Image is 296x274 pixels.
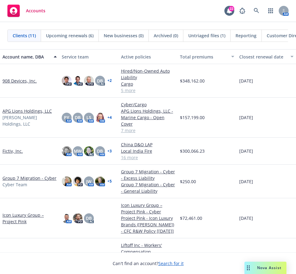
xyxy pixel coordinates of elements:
[119,49,178,64] button: Active policies
[244,262,286,274] button: Nova Assist
[121,101,175,108] a: Cyber/Cargo
[73,213,83,223] img: photo
[239,114,253,121] span: [DATE]
[2,148,23,154] a: Fictiv, Inc.
[95,176,105,186] img: photo
[2,114,57,127] span: [PERSON_NAME] Holdings, LLC
[250,5,263,17] a: Search
[236,5,248,17] a: Report a Bug
[86,114,91,121] span: LS
[121,181,175,194] a: Group 7 Migration - Cyber - General Liability
[2,78,37,84] a: 908 Devices, Inc.
[236,32,256,39] span: Reporting
[84,76,94,86] img: photo
[239,78,253,84] span: [DATE]
[158,260,184,266] a: Search for it
[107,149,112,153] a: + 3
[244,262,252,274] div: Drag to move
[62,54,116,60] div: Service team
[2,54,50,60] div: Account name, DBA
[265,5,277,17] a: Switch app
[121,68,175,81] a: Hired/Non-Owned Auto Liability
[62,76,72,86] img: photo
[121,242,175,255] a: Liftoff Inc - Workers' Compensation
[59,49,119,64] button: Service team
[62,213,72,223] img: photo
[239,215,253,221] span: [DATE]
[121,127,175,134] a: 7 more
[86,178,91,185] span: JW
[46,32,94,39] span: Upcoming renewals (6)
[180,78,205,84] span: $348,162.00
[73,76,83,86] img: photo
[73,176,83,186] img: photo
[97,148,103,154] span: DB
[121,108,175,127] a: APG Lions Holdings, LLC - Marine Cargo - Open Cover
[180,114,205,121] span: $157,199.00
[107,79,112,83] a: + 2
[188,32,225,39] span: Untriaged files (1)
[121,168,175,181] a: Group 7 Migration - Cyber - Excess Liability
[239,54,287,60] div: Closest renewal date
[95,113,105,123] img: photo
[113,260,184,267] span: Can't find an account?
[239,178,253,185] span: [DATE]
[2,175,56,181] a: Group 7 Migration - Cyber
[121,87,175,94] a: 5 more
[2,108,52,114] a: APG Lions Holdings, LLC
[2,252,40,258] a: Liftoff Mobile, Inc.
[121,141,175,148] a: China D&O LAP
[180,54,227,60] div: Total premiums
[177,49,237,64] button: Total premiums
[62,176,72,186] img: photo
[74,148,82,154] span: MW
[239,148,253,154] span: [DATE]
[257,265,281,270] span: Nova Assist
[104,32,144,39] span: New businesses (0)
[5,2,48,19] a: Accounts
[237,49,296,64] button: Closest renewal date
[180,148,205,154] span: $300,066.23
[154,32,178,39] span: Archived (0)
[121,54,175,60] div: Active policies
[26,8,45,13] span: Accounts
[121,202,175,215] a: Icon Luxury Group – Project Pink - Cyber
[86,215,92,221] span: DB
[180,215,202,221] span: $72,461.00
[97,78,103,84] span: DB
[75,114,81,121] span: DB
[229,6,234,11] div: 22
[180,178,196,185] span: $250.00
[121,81,175,87] a: Cargo
[62,146,72,156] img: photo
[13,32,36,39] span: Clients (11)
[84,146,94,156] img: photo
[107,116,112,119] a: + 4
[121,215,175,234] a: Project Pink - Icon Luxury Brands ([PERSON_NAME]) - CFC R&W Policy [[DATE]]
[2,181,27,188] span: Cyber Team
[64,114,69,121] span: PY
[121,154,175,161] a: 16 more
[121,148,175,154] a: Local India Fire
[2,212,57,225] a: Icon Luxury Group – Project Pink
[107,179,112,183] a: + 5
